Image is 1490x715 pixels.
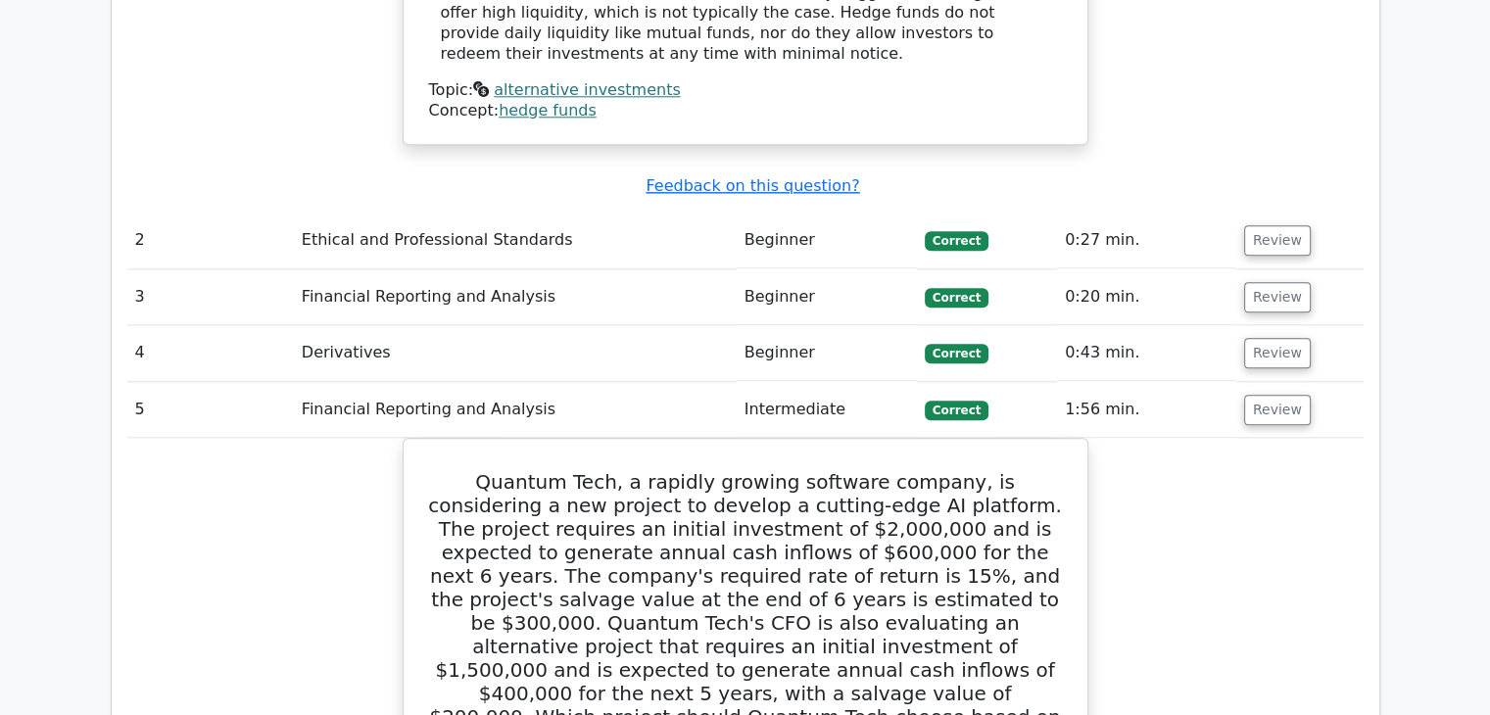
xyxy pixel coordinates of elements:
td: Intermediate [737,382,917,438]
button: Review [1244,338,1311,368]
td: Financial Reporting and Analysis [294,269,737,325]
td: Financial Reporting and Analysis [294,382,737,438]
div: Concept: [429,101,1062,121]
div: Topic: [429,80,1062,101]
td: Derivatives [294,325,737,381]
button: Review [1244,395,1311,425]
a: Feedback on this question? [646,176,859,195]
td: 0:43 min. [1057,325,1236,381]
span: Correct [925,231,988,251]
span: Correct [925,288,988,308]
td: 1:56 min. [1057,382,1236,438]
button: Review [1244,225,1311,256]
td: Beginner [737,213,917,268]
td: Beginner [737,269,917,325]
td: Beginner [737,325,917,381]
td: 2 [127,213,294,268]
span: Correct [925,344,988,363]
button: Review [1244,282,1311,312]
td: 0:27 min. [1057,213,1236,268]
td: 5 [127,382,294,438]
td: 0:20 min. [1057,269,1236,325]
td: Ethical and Professional Standards [294,213,737,268]
span: Correct [925,401,988,420]
a: hedge funds [499,101,597,119]
a: alternative investments [494,80,680,99]
td: 4 [127,325,294,381]
td: 3 [127,269,294,325]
